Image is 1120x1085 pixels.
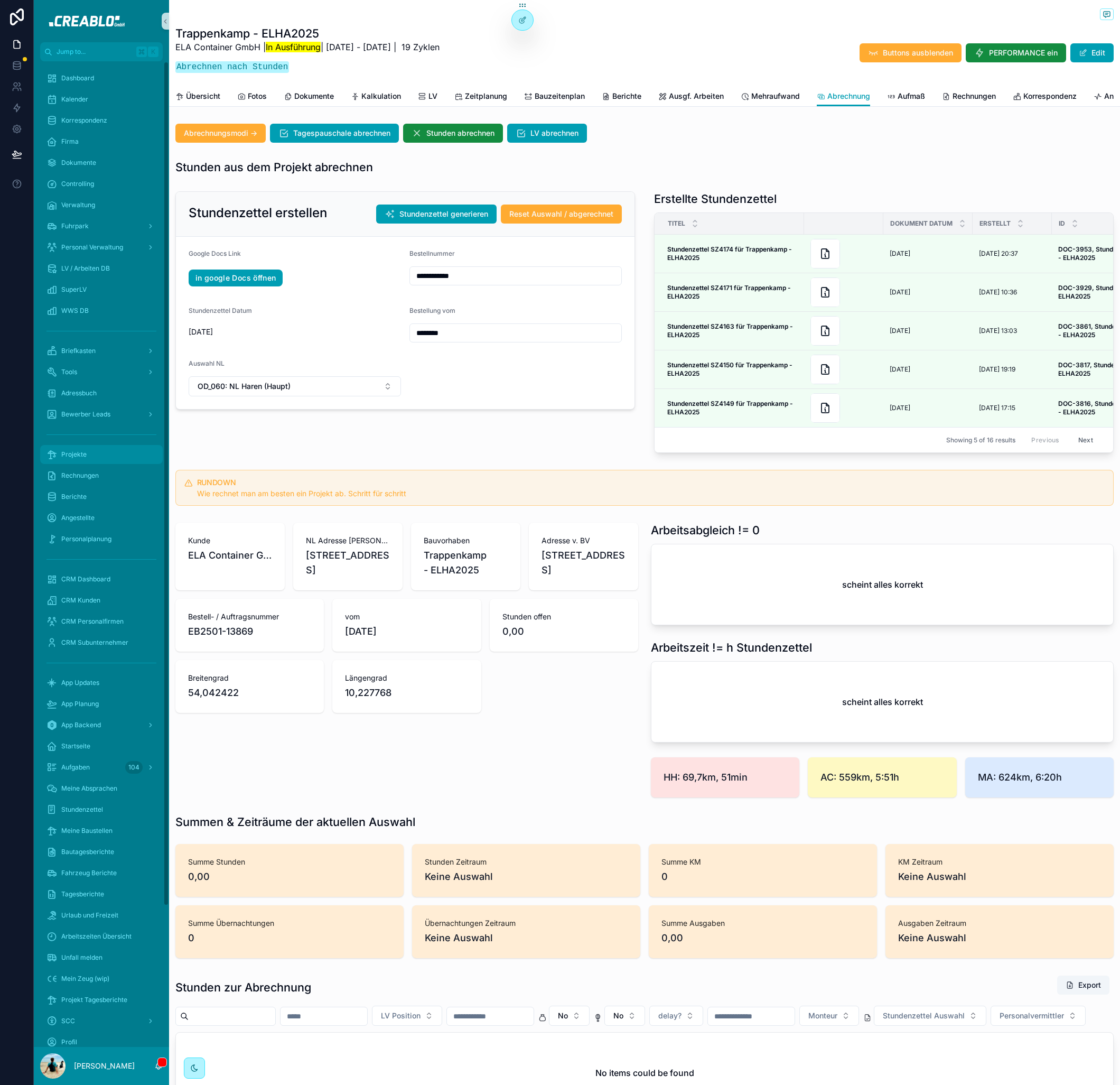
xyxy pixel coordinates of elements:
[61,953,102,962] span: Unfall melden
[40,948,163,967] a: Unfall melden
[61,264,110,273] span: LV / Arbeiten DB
[978,770,1101,785] span: MA: 624km, 6:20h
[61,201,95,209] span: Verwaltung
[189,327,401,337] span: [DATE]
[661,857,864,867] span: Summe KM
[898,931,1101,945] span: Keine Auswahl
[149,48,157,56] span: K
[979,365,1015,374] span: [DATE] 19:19
[197,488,1105,499] div: Wie rechnet man am besten ein Projekt ab. Schritt für schritt
[40,612,163,631] a: CRM Personalfirmen
[175,980,311,995] h1: Stunden zur Abrechnung
[40,969,163,988] a: Mein Zeug (wip)
[883,1010,965,1021] span: Stundenzettel Auswahl
[890,327,910,335] span: [DATE]
[175,87,220,108] a: Übersicht
[989,48,1058,58] span: PERFORMANCE ein
[61,869,117,877] span: Fahrzeug Berichte
[40,842,163,861] a: Bautagesberichte
[40,530,163,549] a: Personalplanung
[887,87,925,108] a: Aufmaß
[612,91,641,101] span: Berichte
[40,737,163,756] a: Startseite
[345,673,468,683] span: Längengrad
[189,249,241,257] span: Google Docs Link
[661,918,864,929] span: Summe Ausgaben
[61,932,132,941] span: Arbeitszeiten Übersicht
[465,91,507,101] span: Zeitplanung
[1013,87,1077,108] a: Korrespondenz
[751,91,800,101] span: Mehraufwand
[651,640,812,655] h1: Arbeitszeit != h Stundenzettel
[667,245,794,262] strong: Stundenzettel SZ4174 für Trappenkamp - ELHA2025
[667,361,798,378] a: Stundenzettel SZ4150 für Trappenkamp - ELHA2025
[808,1010,837,1021] span: Monteur
[542,548,626,578] span: [STREET_ADDRESS]
[381,1010,421,1021] span: LV Position
[979,219,1011,228] span: Erstellt
[61,975,109,983] span: Mein Zeug (wip)
[658,87,724,108] a: Ausgf. Arbeiten
[197,489,406,498] span: Wie rechnet man am besten ein Projekt ab. Schritt für schritt
[874,1006,986,1026] button: Select Button
[189,359,225,367] span: Auswahl NL
[979,365,1046,374] a: [DATE] 19:19
[890,365,910,374] span: [DATE]
[188,857,391,867] span: Summe Stunden
[1071,432,1100,448] button: Next
[1070,43,1114,62] button: Edit
[799,1006,859,1026] button: Select Button
[40,405,163,424] a: Bewerber Leads
[40,445,163,464] a: Projekte
[345,685,468,700] span: 10,227768
[61,827,113,835] span: Meine Baustellen
[40,758,163,777] a: Aufgaben104
[61,1017,75,1025] span: SCC
[979,288,1017,296] span: [DATE] 10:36
[61,679,99,687] span: App Updates
[40,800,163,819] a: Stundenzettel
[61,617,124,626] span: CRM Personalfirmen
[61,514,95,522] span: Angestellte
[40,927,163,946] a: Arbeitszeiten Übersicht
[842,578,923,591] h2: scheint alles korrekt
[613,1010,623,1021] span: No
[890,288,966,296] a: [DATE]
[979,327,1017,335] span: [DATE] 13:03
[428,91,437,101] span: LV
[40,384,163,403] a: Adressbuch
[61,347,96,355] span: Briefkasten
[61,74,94,82] span: Dashboard
[188,931,391,945] span: 0
[188,673,311,683] span: Breitengrad
[74,1061,135,1071] p: [PERSON_NAME]
[946,436,1015,444] span: Showing 5 of 16 results
[61,784,117,793] span: Meine Absprachen
[661,931,864,945] span: 0,00
[61,137,79,146] span: Firma
[188,548,272,563] span: ELA Container GmbH
[40,259,163,278] a: LV / Arbeiten DB
[57,48,132,56] span: Jump to...
[42,13,161,30] img: App logo
[953,91,996,101] span: Rechnungen
[40,42,163,61] button: Jump to...K
[61,95,88,104] span: Kalender
[40,341,163,360] a: Briefkasten
[40,196,163,215] a: Verwaltung
[361,91,401,101] span: Kalkulation
[403,124,503,143] button: Stunden abrechnen
[188,611,311,622] span: Bestell- / Auftragsnummer
[40,238,163,257] a: Personal Verwaltung
[667,361,794,377] strong: Stundenzettel SZ4150 für Trappenkamp - ELHA2025
[502,611,626,622] span: Stunden offen
[979,249,1018,258] span: [DATE] 20:37
[424,548,508,578] span: Trappenkamp - ELHA2025
[351,87,401,108] a: Kalkulation
[40,885,163,904] a: Tagesberichte
[898,918,1101,929] span: Ausgaben Zeitraum
[284,87,334,108] a: Dokumente
[979,249,1046,258] a: [DATE] 20:37
[61,700,99,708] span: App Planung
[1057,976,1109,995] button: Export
